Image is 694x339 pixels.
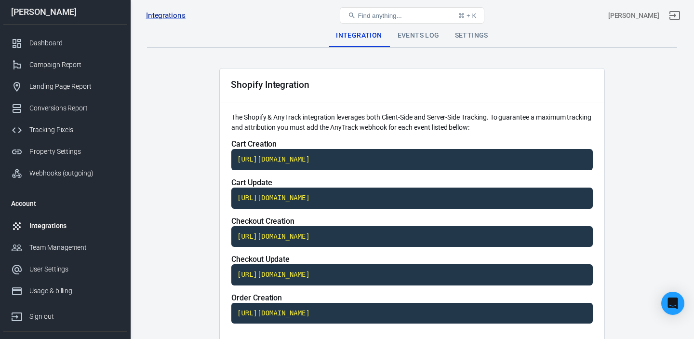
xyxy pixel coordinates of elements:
[231,217,294,226] span: Checkout Creation
[29,286,119,296] div: Usage & billing
[663,4,686,27] a: Sign out
[358,12,401,19] span: Find anything...
[3,163,127,184] a: Webhooks (outgoing)
[29,60,119,70] div: Campaign Report
[231,149,593,170] code: Click to copy
[29,38,119,48] div: Dashboard
[29,264,119,274] div: User Settings
[3,119,127,141] a: Tracking Pixels
[231,303,593,324] code: Click to copy
[3,258,127,280] a: User Settings
[231,188,593,209] code: Click to copy
[390,24,447,47] div: Events Log
[29,147,119,157] div: Property Settings
[231,255,290,264] span: Checkout Update
[29,243,119,253] div: Team Management
[3,32,127,54] a: Dashboard
[146,11,186,21] a: Integrations
[3,54,127,76] a: Campaign Report
[29,221,119,231] div: Integrations
[231,178,272,187] span: Cart Update
[231,264,593,285] code: Click to copy
[231,112,593,133] p: The Shopify & AnyTrack integration leverages both Client-Side and Server-Side Tracking. To guaran...
[3,76,127,97] a: Landing Page Report
[29,125,119,135] div: Tracking Pixels
[3,302,127,327] a: Sign out
[3,97,127,119] a: Conversions Report
[328,24,389,47] div: Integration
[3,192,127,215] li: Account
[29,168,119,178] div: Webhooks (outgoing)
[661,292,684,315] div: Open Intercom Messenger
[340,7,484,24] button: Find anything...⌘ + K
[3,8,127,16] div: [PERSON_NAME]
[447,24,496,47] div: Settings
[29,312,119,322] div: Sign out
[3,280,127,302] a: Usage & billing
[231,80,309,90] div: Shopify Integration
[458,12,476,19] div: ⌘ + K
[231,293,282,302] span: Order Creation
[29,103,119,113] div: Conversions Report
[231,226,593,247] code: Click to copy
[3,141,127,163] a: Property Settings
[3,215,127,237] a: Integrations
[608,11,659,21] div: Account id: 8FRlh6qJ
[231,139,277,149] span: Cart Creation
[29,81,119,92] div: Landing Page Report
[3,237,127,258] a: Team Management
